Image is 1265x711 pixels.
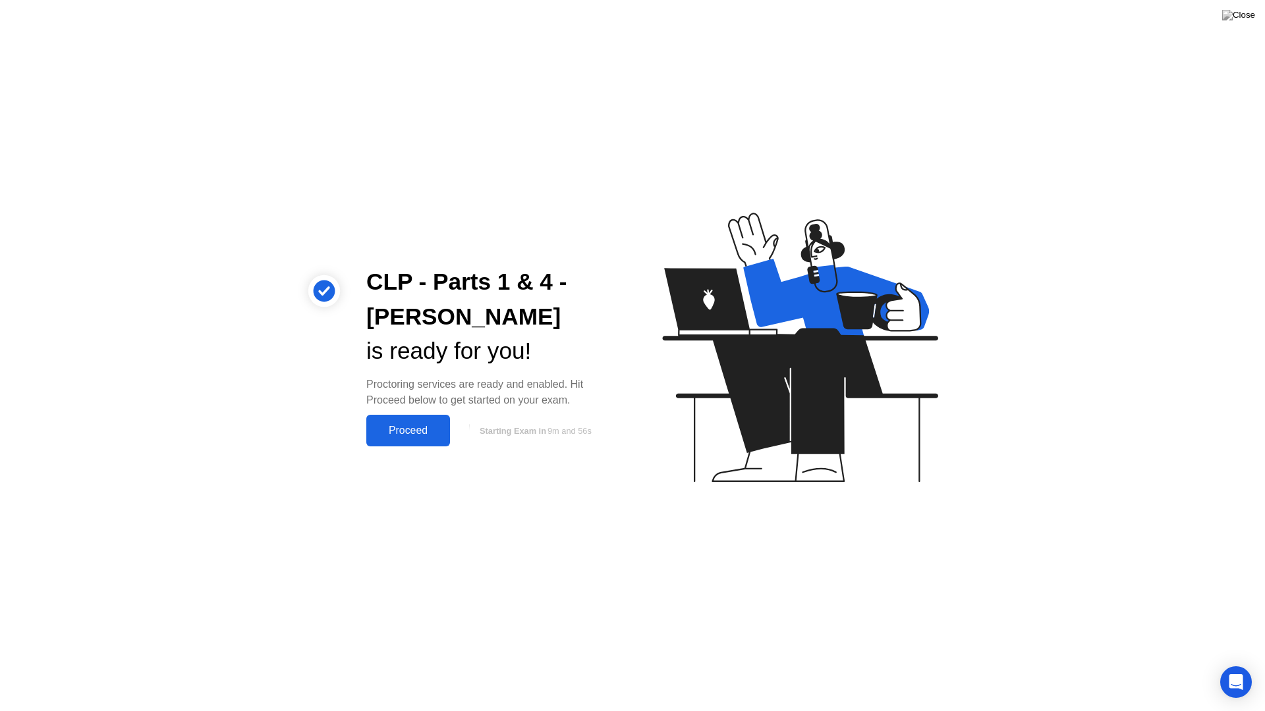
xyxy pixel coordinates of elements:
div: CLP - Parts 1 & 4 - [PERSON_NAME] [366,265,611,334]
button: Proceed [366,415,450,446]
img: Close [1222,10,1255,20]
div: Proceed [370,425,446,436]
div: Open Intercom Messenger [1220,666,1252,698]
div: Proctoring services are ready and enabled. Hit Proceed below to get started on your exam. [366,377,611,408]
div: is ready for you! [366,334,611,369]
span: 9m and 56s [548,426,592,436]
button: Starting Exam in9m and 56s [457,418,611,443]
